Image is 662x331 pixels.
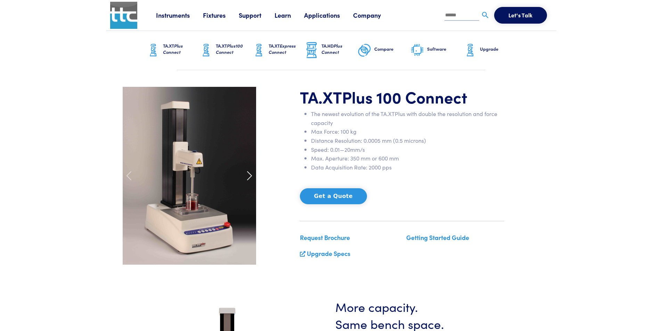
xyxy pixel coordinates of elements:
[216,42,243,55] span: Plus100 Connect
[300,188,367,204] button: Get a Quote
[123,87,256,265] img: ta-xt-plus-100-gel-red.jpg
[146,42,160,59] img: ta-xt-graphic.png
[311,163,504,172] li: Data Acquisition Rate: 2000 pps
[216,43,252,55] h6: TA.XT
[203,11,239,19] a: Fixtures
[311,136,504,145] li: Distance Resolution: 0.0005 mm (0.5 microns)
[300,87,504,107] h1: TA.XT
[269,43,305,55] h6: TA.XT
[305,31,358,70] a: TA.HDPlus Connect
[358,31,410,70] a: Compare
[305,41,319,59] img: ta-hd-graphic.png
[480,46,516,52] h6: Upgrade
[269,42,296,55] span: Express Connect
[463,42,477,59] img: ta-xt-graphic.png
[252,31,305,70] a: TA.XTExpress Connect
[353,11,394,19] a: Company
[358,42,371,59] img: compare-graphic.png
[275,11,304,19] a: Learn
[304,11,353,19] a: Applications
[321,43,358,55] h6: TA.HD
[311,109,504,127] li: The newest evolution of the TA.XTPlus with double the resolution and force capacity
[239,11,275,19] a: Support
[163,43,199,55] h6: TA.XT
[311,127,504,136] li: Max Force: 100 kg
[110,2,137,29] img: ttc_logo_1x1_v1.0.png
[252,42,266,59] img: ta-xt-graphic.png
[156,11,203,19] a: Instruments
[406,233,469,242] a: Getting Started Guide
[307,249,350,258] a: Upgrade Specs
[311,154,504,163] li: Max. Aperture: 350 mm or 600 mm
[300,233,350,242] a: Request Brochure
[410,31,463,70] a: Software
[146,31,199,70] a: TA.XTPlus Connect
[494,7,547,24] button: Let's Talk
[427,46,463,52] h6: Software
[311,145,504,154] li: Speed: 0.01—20mm/s
[374,46,410,52] h6: Compare
[321,42,342,55] span: Plus Connect
[410,43,424,58] img: software-graphic.png
[199,31,252,70] a: TA.XTPlus100 Connect
[199,42,213,59] img: ta-xt-graphic.png
[463,31,516,70] a: Upgrade
[163,42,183,55] span: Plus Connect
[342,85,467,108] span: Plus 100 Connect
